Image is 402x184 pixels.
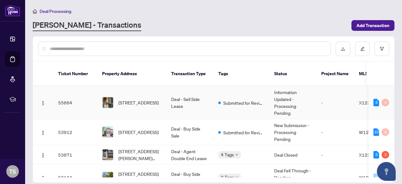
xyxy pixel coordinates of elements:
td: Deal Closed [269,145,316,164]
img: thumbnail-img [102,97,113,108]
span: [STREET_ADDRESS][PERSON_NAME][PERSON_NAME] [118,148,161,162]
div: 0 [382,128,389,136]
span: [STREET_ADDRESS] [118,129,159,136]
div: 3 [373,151,379,159]
span: down [235,153,238,156]
span: W12336677 [359,129,386,135]
th: Tags [213,62,269,86]
img: thumbnail-img [102,172,113,183]
div: 2 [382,151,389,159]
td: - [316,86,354,119]
img: Logo [41,153,46,158]
span: 2 Tags [221,174,234,181]
img: Logo [41,176,46,181]
img: Logo [41,101,46,106]
td: - [316,119,354,145]
button: Logo [38,127,48,137]
span: TS [9,167,16,176]
button: filter [375,42,389,56]
td: New Submission - Processing Pending [269,119,316,145]
td: Deal - Sell Side Lease [166,86,213,119]
td: 53912 [53,119,97,145]
span: W12383493 [359,175,386,180]
span: X12375009 [359,100,384,105]
img: thumbnail-img [102,149,113,160]
th: Status [269,62,316,86]
button: download [336,42,350,56]
button: Logo [38,98,48,108]
span: Add Transaction [356,20,389,31]
div: 10 [373,128,379,136]
span: X12263677 [359,152,384,158]
span: edit [360,47,365,51]
button: edit [355,42,370,56]
span: filter [380,47,384,51]
th: MLS # [354,62,392,86]
td: 55664 [53,86,97,119]
td: Information Updated - Processing Pending [269,86,316,119]
td: Deal - Agent Double End Lease [166,145,213,164]
button: Logo [38,172,48,182]
span: 4 Tags [221,151,234,158]
div: 3 [373,99,379,106]
span: [STREET_ADDRESS] [118,99,159,106]
td: - [316,145,354,164]
span: download [341,47,345,51]
span: Deal Processing [40,8,71,14]
td: Deal - Buy Side Sale [166,119,213,145]
a: [PERSON_NAME] - Transactions [33,20,141,31]
span: home [33,9,37,14]
th: Ticket Number [53,62,97,86]
th: Property Address [97,62,166,86]
img: Logo [41,130,46,135]
th: Project Name [316,62,354,86]
button: Logo [38,150,48,160]
span: Submitted for Review [223,99,264,106]
td: 53671 [53,145,97,164]
button: Add Transaction [351,20,394,31]
img: logo [5,5,20,16]
span: down [235,176,238,179]
div: 0 [382,99,389,106]
div: 0 [373,174,379,181]
img: thumbnail-img [102,127,113,137]
th: Transaction Type [166,62,213,86]
button: Open asap [377,162,396,181]
span: Submitted for Review [223,129,264,136]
